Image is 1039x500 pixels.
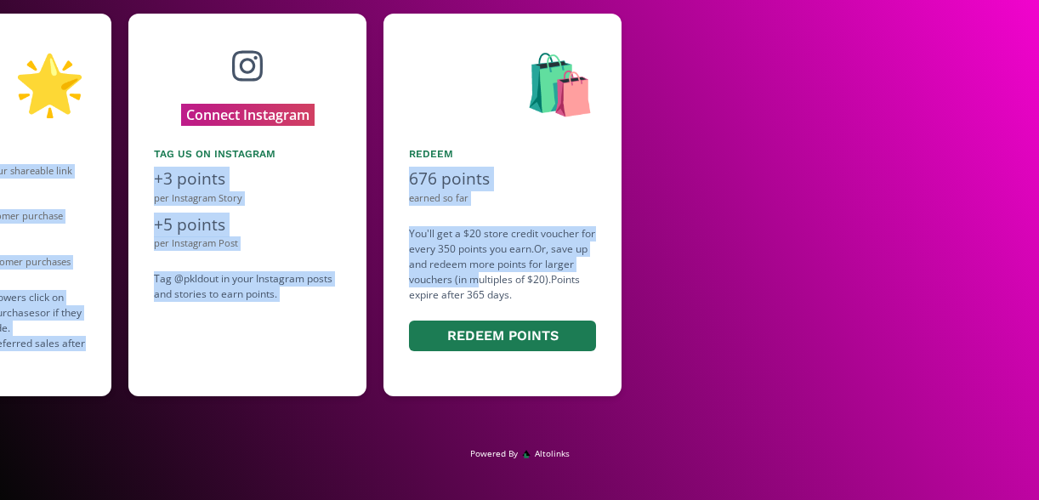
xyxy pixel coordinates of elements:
[154,191,341,206] div: per Instagram Story
[409,321,596,352] button: Redeem points
[409,39,596,126] div: 🛍️
[181,104,315,126] button: Connect Instagram
[409,226,596,355] div: You'll get a $20 store credit voucher for every 350 points you earn. Or, save up and redeem more ...
[154,213,341,237] div: +5 points
[409,191,596,206] div: earned so far
[409,167,596,191] div: 676 points
[409,146,596,162] div: Redeem
[522,450,531,458] img: favicon-32x32.png
[535,447,570,460] span: Altolinks
[154,146,341,162] div: Tag us on Instagram
[154,271,341,302] div: Tag @pkldout in your Instagram posts and stories to earn points.
[154,236,341,251] div: per Instagram Post
[154,167,341,191] div: +3 points
[470,447,518,460] span: Powered By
